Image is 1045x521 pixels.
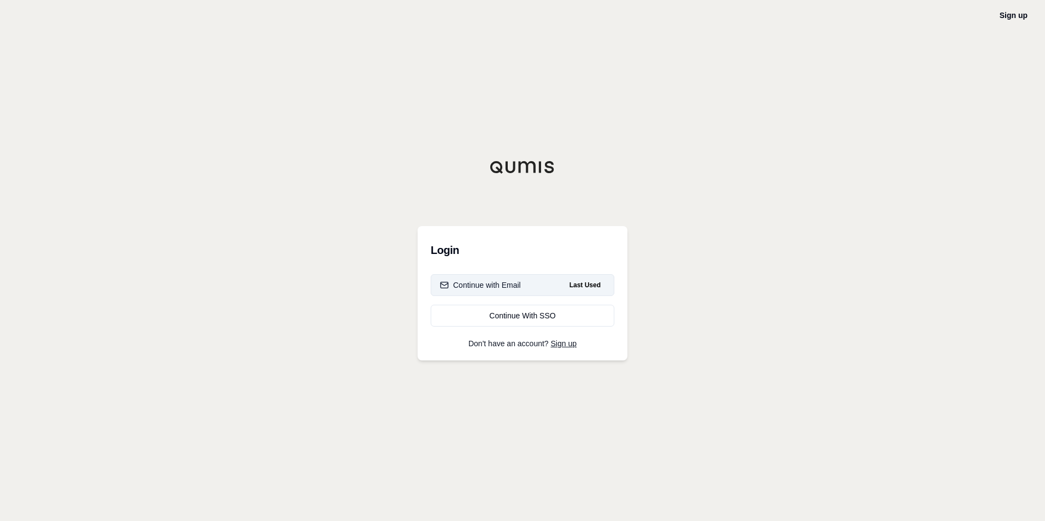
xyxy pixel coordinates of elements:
[431,340,614,347] p: Don't have an account?
[1000,11,1028,20] a: Sign up
[431,274,614,296] button: Continue with EmailLast Used
[565,279,605,292] span: Last Used
[490,161,555,174] img: Qumis
[440,310,605,321] div: Continue With SSO
[431,239,614,261] h3: Login
[551,339,577,348] a: Sign up
[431,305,614,327] a: Continue With SSO
[440,280,521,291] div: Continue with Email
